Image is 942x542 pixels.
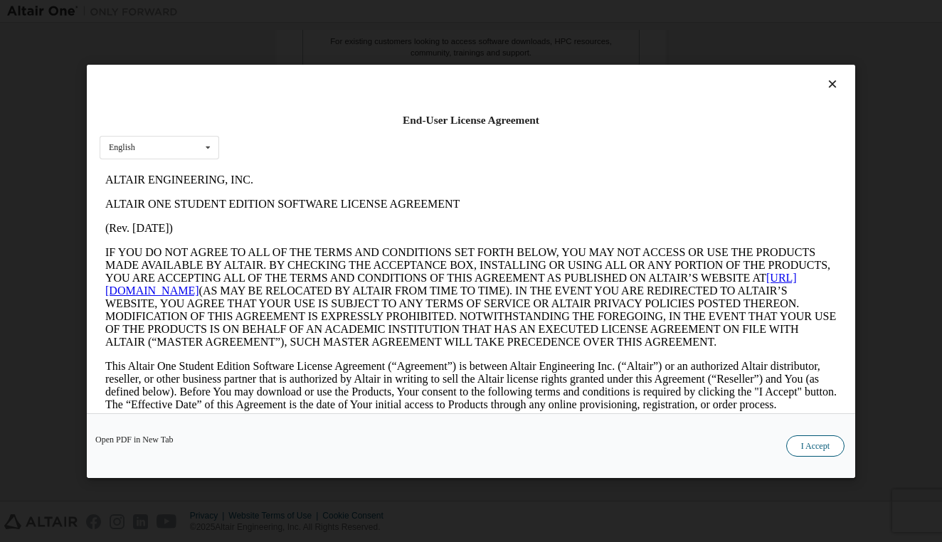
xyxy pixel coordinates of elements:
a: [URL][DOMAIN_NAME] [6,104,697,129]
div: English [109,143,135,152]
p: (Rev. [DATE]) [6,54,737,67]
p: ALTAIR ONE STUDENT EDITION SOFTWARE LICENSE AGREEMENT [6,30,737,43]
p: ALTAIR ENGINEERING, INC. [6,6,737,18]
button: I Accept [786,435,845,456]
div: End-User License Agreement [100,113,842,127]
p: IF YOU DO NOT AGREE TO ALL OF THE TERMS AND CONDITIONS SET FORTH BELOW, YOU MAY NOT ACCESS OR USE... [6,78,737,181]
a: Open PDF in New Tab [95,435,174,443]
p: This Altair One Student Edition Software License Agreement (“Agreement”) is between Altair Engine... [6,192,737,243]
